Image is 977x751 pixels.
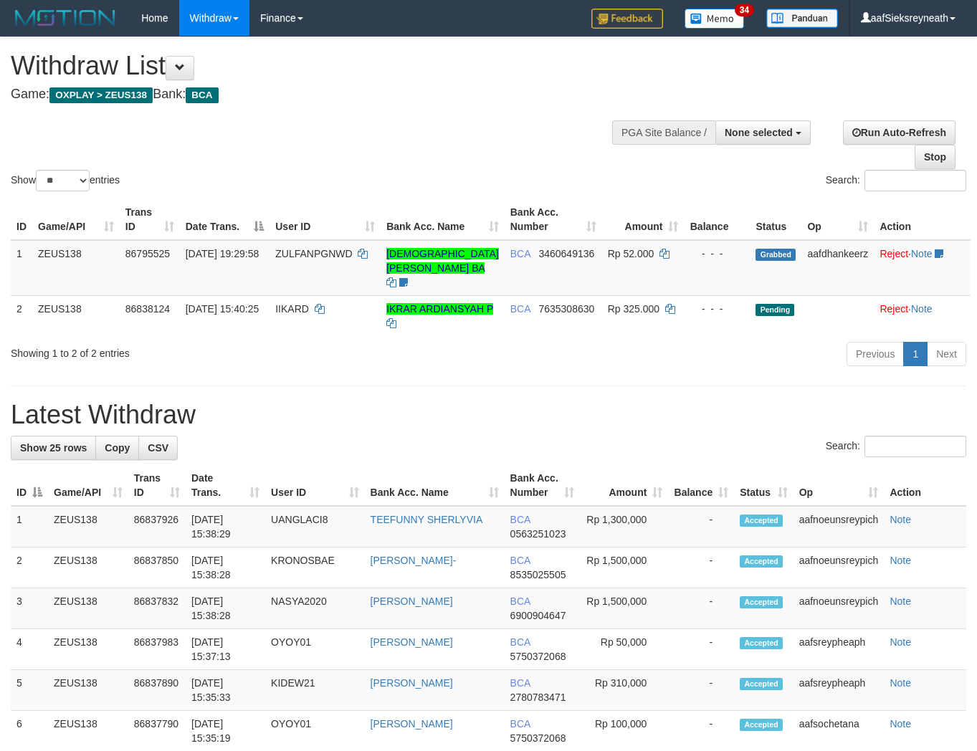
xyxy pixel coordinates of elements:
[510,677,530,689] span: BCA
[105,442,130,454] span: Copy
[735,4,754,16] span: 34
[793,465,885,506] th: Op: activate to sort column ascending
[740,637,783,649] span: Accepted
[11,295,32,336] td: 2
[911,248,933,259] a: Note
[371,555,457,566] a: [PERSON_NAME]-
[668,588,734,629] td: -
[793,506,885,547] td: aafnoeunsreypich
[510,636,530,648] span: BCA
[11,170,120,191] label: Show entries
[880,248,908,259] a: Reject
[49,87,153,103] span: OXPLAY > ZEUS138
[510,610,566,621] span: Copy 6900904647 to clipboard
[890,718,911,730] a: Note
[120,199,180,240] th: Trans ID: activate to sort column ascending
[826,170,966,191] label: Search:
[715,120,811,145] button: None selected
[612,120,715,145] div: PGA Site Balance /
[793,670,885,711] td: aafsreypheaph
[186,547,265,588] td: [DATE] 15:38:28
[186,248,259,259] span: [DATE] 19:29:58
[740,596,783,608] span: Accepted
[186,465,265,506] th: Date Trans.: activate to sort column ascending
[11,465,48,506] th: ID: activate to sort column descending
[847,342,904,366] a: Previous
[793,629,885,670] td: aafsreypheaph
[11,506,48,547] td: 1
[801,199,874,240] th: Op: activate to sort column ascending
[890,555,911,566] a: Note
[602,199,685,240] th: Amount: activate to sort column ascending
[11,7,120,29] img: MOTION_logo.png
[874,199,971,240] th: Action
[265,547,364,588] td: KRONOSBAE
[275,303,309,315] span: IIKARD
[48,670,128,711] td: ZEUS138
[591,9,663,29] img: Feedback.jpg
[386,303,493,315] a: IKRAR ARDIANSYAH P
[510,555,530,566] span: BCA
[685,9,745,29] img: Button%20Memo.svg
[186,506,265,547] td: [DATE] 15:38:29
[801,240,874,296] td: aafdhankeerz
[386,248,499,274] a: [DEMOGRAPHIC_DATA][PERSON_NAME] BA
[668,506,734,547] td: -
[864,436,966,457] input: Search:
[186,629,265,670] td: [DATE] 15:37:13
[826,436,966,457] label: Search:
[740,678,783,690] span: Accepted
[180,199,270,240] th: Date Trans.: activate to sort column descending
[668,547,734,588] td: -
[186,588,265,629] td: [DATE] 15:38:28
[48,588,128,629] td: ZEUS138
[864,170,966,191] input: Search:
[11,670,48,711] td: 5
[890,636,911,648] a: Note
[915,145,955,169] a: Stop
[874,240,971,296] td: ·
[128,588,186,629] td: 86837832
[510,732,566,744] span: Copy 5750372068 to clipboard
[740,555,783,568] span: Accepted
[505,199,602,240] th: Bank Acc. Number: activate to sort column ascending
[690,247,744,261] div: - - -
[128,506,186,547] td: 86837926
[11,401,966,429] h1: Latest Withdraw
[510,569,566,580] span: Copy 8535025505 to clipboard
[580,465,669,506] th: Amount: activate to sort column ascending
[265,670,364,711] td: KIDEW21
[11,588,48,629] td: 3
[874,295,971,336] td: ·
[125,303,170,315] span: 86838124
[608,303,659,315] span: Rp 325.000
[125,248,170,259] span: 86795525
[11,52,637,80] h1: Withdraw List
[11,87,637,102] h4: Game: Bank:
[756,249,796,261] span: Grabbed
[48,465,128,506] th: Game/API: activate to sort column ascending
[371,718,453,730] a: [PERSON_NAME]
[265,629,364,670] td: OYOY01
[128,465,186,506] th: Trans ID: activate to sort column ascending
[11,547,48,588] td: 2
[725,127,793,138] span: None selected
[381,199,505,240] th: Bank Acc. Name: activate to sort column ascending
[128,670,186,711] td: 86837890
[510,248,530,259] span: BCA
[750,199,801,240] th: Status
[538,248,594,259] span: Copy 3460649136 to clipboard
[186,303,259,315] span: [DATE] 15:40:25
[270,199,381,240] th: User ID: activate to sort column ascending
[890,677,911,689] a: Note
[11,629,48,670] td: 4
[32,199,120,240] th: Game/API: activate to sort column ascending
[186,87,218,103] span: BCA
[265,588,364,629] td: NASYA2020
[371,595,453,607] a: [PERSON_NAME]
[740,515,783,527] span: Accepted
[510,595,530,607] span: BCA
[48,506,128,547] td: ZEUS138
[275,248,352,259] span: ZULFANPGNWD
[903,342,928,366] a: 1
